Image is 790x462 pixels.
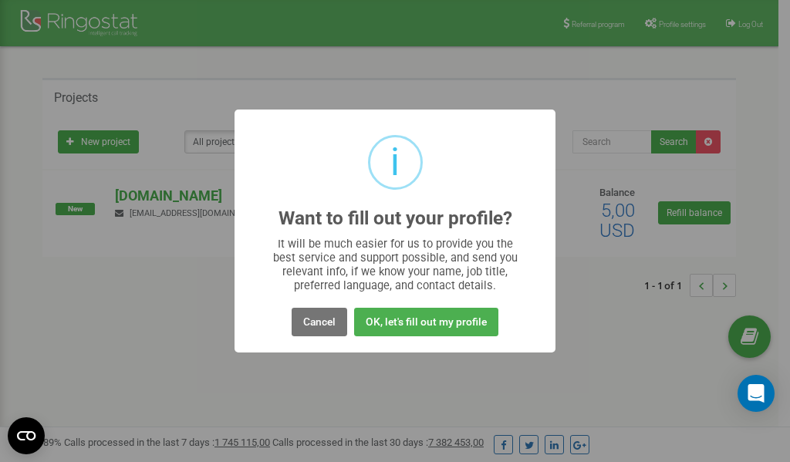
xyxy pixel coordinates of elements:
h2: Want to fill out your profile? [279,208,512,229]
button: Open CMP widget [8,417,45,454]
div: It will be much easier for us to provide you the best service and support possible, and send you ... [265,237,525,292]
button: OK, let's fill out my profile [354,308,498,336]
div: i [390,137,400,187]
button: Cancel [292,308,347,336]
div: Open Intercom Messenger [738,375,775,412]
